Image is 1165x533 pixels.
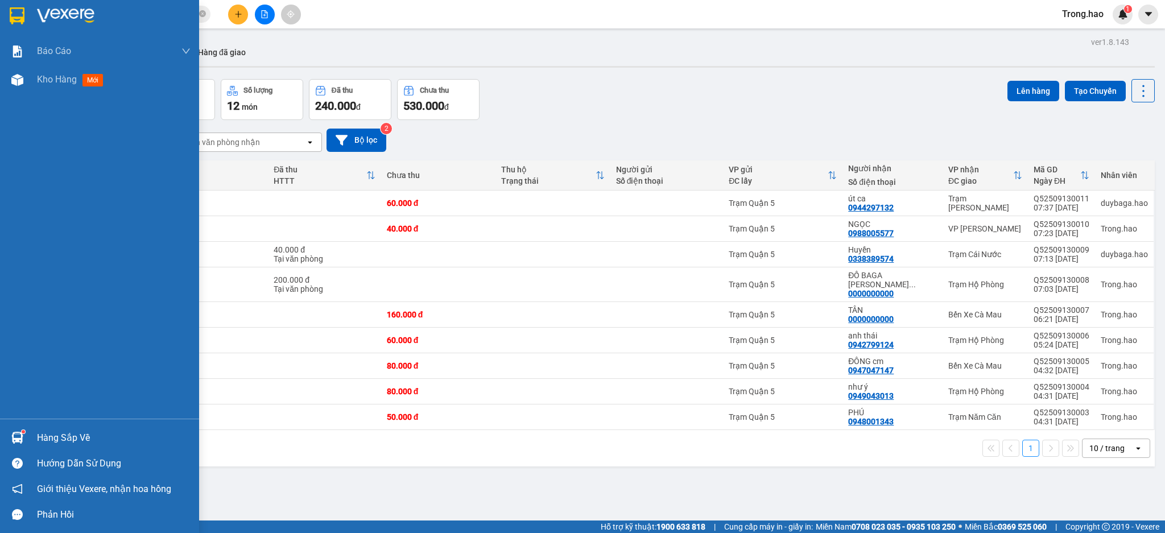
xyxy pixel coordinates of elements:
span: 530.000 [403,99,444,113]
strong: 1900 633 818 [656,522,705,531]
span: copyright [1102,523,1110,531]
button: 1 [1022,440,1039,457]
div: VP [PERSON_NAME] [948,224,1022,233]
button: caret-down [1138,5,1158,24]
div: VP nhận [948,165,1013,174]
div: duybaga.hao [1101,199,1148,208]
div: bông [164,387,262,396]
div: 160.000 đ [387,310,490,319]
span: đ [356,102,361,111]
div: PHÚ [848,408,937,417]
button: Chưa thu530.000đ [397,79,480,120]
div: THG [164,310,262,319]
span: down [181,47,191,56]
div: út ca [848,194,937,203]
div: Trạm Quận 5 [729,280,837,289]
div: Trong.hao [1101,280,1148,289]
div: thg [164,336,262,345]
div: Trạm Hộ Phòng [948,280,1022,289]
div: HTTT [274,176,366,185]
div: NGỌC [848,220,937,229]
div: Trong.hao [1101,412,1148,422]
div: 0944297132 [848,203,894,212]
img: warehouse-icon [11,74,23,86]
div: Trong.hao [1101,361,1148,370]
button: Đã thu240.000đ [309,79,391,120]
div: 0942799124 [848,340,894,349]
div: Trạm Quận 5 [729,224,837,233]
div: Trạm Hộ Phòng [948,387,1022,396]
div: 80.000 đ [387,361,490,370]
div: b [164,361,262,370]
svg: open [305,138,315,147]
div: Q52509130008 [1034,275,1089,284]
div: ĐÔNG cm [848,357,937,366]
div: ĐC lấy [729,176,828,185]
div: Trạm Quận 5 [729,310,837,319]
div: Trạm Năm Căn [948,412,1022,422]
button: Lên hàng [1007,81,1059,101]
span: Giới thiệu Vexere, nhận hoa hồng [37,482,171,496]
th: Toggle SortBy [495,160,610,191]
div: 06:21 [DATE] [1034,315,1089,324]
span: message [12,509,23,520]
span: caret-down [1143,9,1154,19]
div: 0988005577 [848,229,894,238]
div: 04:31 [DATE] [1034,391,1089,400]
div: Số điện thoại [616,176,718,185]
div: Mã GD [1034,165,1080,174]
div: Q52509130007 [1034,305,1089,315]
button: file-add [255,5,275,24]
span: Trong.hao [1053,7,1113,21]
span: Hỗ trợ kỹ thuật: [601,520,705,533]
svg: open [1134,444,1143,453]
div: Trạm Quận 5 [729,199,837,208]
div: như ý [848,382,937,391]
div: tg [164,199,262,208]
div: Chưa thu [420,86,449,94]
div: Phản hồi [37,506,191,523]
div: 40.000 đ [387,224,490,233]
div: Hàng sắp về [37,429,191,447]
span: Miền Bắc [965,520,1047,533]
div: Trạm [PERSON_NAME] [948,194,1022,212]
img: warehouse-icon [11,432,23,444]
div: 0338389574 [848,254,894,263]
img: solution-icon [11,46,23,57]
div: 04:32 [DATE] [1034,366,1089,375]
div: Q52509130003 [1034,408,1089,417]
sup: 1 [22,430,25,433]
div: Trạng thái [501,176,595,185]
div: ĐC giao [948,176,1013,185]
span: close-circle [199,9,206,20]
div: Trong.hao [1101,387,1148,396]
div: Người gửi [616,165,718,174]
div: THG [164,280,262,289]
span: mới [82,74,103,86]
th: Toggle SortBy [723,160,842,191]
div: VP gửi [729,165,828,174]
img: logo-vxr [10,7,24,24]
button: Bộ lọc [327,129,386,152]
div: duybaga.hao [1101,250,1148,259]
button: Hàng đã giao [189,39,255,66]
div: Chưa thu [387,171,490,180]
span: | [1055,520,1057,533]
div: Người nhận [848,164,937,173]
span: aim [287,10,295,18]
button: Tạo Chuyến [1065,81,1126,101]
span: notification [12,484,23,494]
strong: 0369 525 060 [998,522,1047,531]
div: Tại văn phòng [274,254,375,263]
div: Tại văn phòng [274,284,375,294]
div: 40.000 đ [274,245,375,254]
div: 07:23 [DATE] [1034,229,1089,238]
sup: 1 [1124,5,1132,13]
div: thg [164,224,262,233]
div: Trạm Quận 5 [729,250,837,259]
div: 0947047147 [848,366,894,375]
div: 80.000 đ [387,387,490,396]
span: đ [444,102,449,111]
div: 0000000000 [848,315,894,324]
div: ĐỒ BAGA THEO KHÁCH TÀI 8H30 [848,271,937,289]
